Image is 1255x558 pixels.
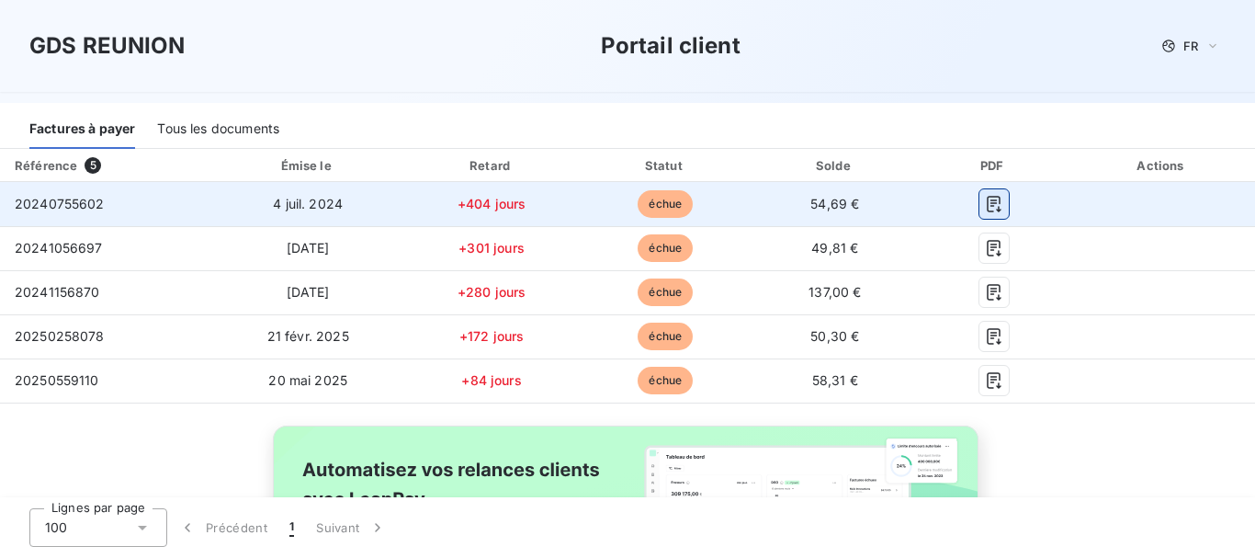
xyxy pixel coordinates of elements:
span: 20240755602 [15,196,105,211]
span: échue [638,279,693,306]
div: Référence [15,158,77,173]
span: FR [1183,39,1198,53]
span: 20241156870 [15,284,100,300]
span: 58,31 € [812,372,858,388]
div: Solde [755,156,915,175]
span: 4 juil. 2024 [273,196,343,211]
span: 1 [289,518,294,537]
span: +301 jours [458,240,525,256]
span: 50,30 € [810,328,859,344]
button: Suivant [305,508,398,547]
span: +172 jours [459,328,525,344]
span: +280 jours [458,284,526,300]
div: Actions [1073,156,1251,175]
span: 20250258078 [15,328,105,344]
span: 20250559110 [15,372,99,388]
span: 21 févr. 2025 [267,328,349,344]
button: Précédent [167,508,278,547]
span: échue [638,234,693,262]
span: [DATE] [287,240,330,256]
span: +84 jours [461,372,521,388]
span: 54,69 € [810,196,859,211]
span: 20241056697 [15,240,103,256]
span: [DATE] [287,284,330,300]
span: échue [638,367,693,394]
div: Retard [407,156,575,175]
h3: GDS REUNION [29,29,186,63]
span: échue [638,323,693,350]
div: Tous les documents [157,110,279,149]
h3: Portail client [601,29,741,63]
span: échue [638,190,693,218]
button: 1 [278,508,305,547]
div: Factures à payer [29,110,135,149]
span: 137,00 € [808,284,861,300]
span: 100 [45,518,67,537]
span: 49,81 € [811,240,858,256]
div: Émise le [216,156,400,175]
span: 5 [85,157,101,174]
span: 20 mai 2025 [268,372,347,388]
div: Statut [583,156,748,175]
span: +404 jours [458,196,526,211]
div: PDF [922,156,1066,175]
